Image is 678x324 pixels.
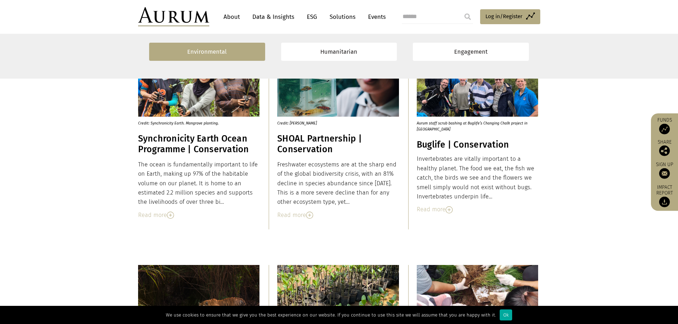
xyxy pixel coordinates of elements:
p: Aurum staff scrub bashing at Buglife’s Changing Chalk project in [GEOGRAPHIC_DATA] [417,117,532,132]
div: Share [655,139,674,156]
img: Aurum [138,7,209,26]
p: Credit: [PERSON_NAME] [277,117,393,126]
img: Read More [306,212,313,219]
a: Log in/Register [480,9,540,24]
p: Credit: Synchronicity Earth. Mangrove planting. [138,117,253,126]
a: Engagement [413,43,529,61]
img: Share this post [659,145,670,156]
div: Freshwater ecosystems are at the sharp end of the global biodiversity crisis, with an 81% decline... [277,160,399,207]
a: Environmental [149,43,265,61]
a: Impact report [655,184,674,207]
div: The ocean is fundamentally important to life on Earth, making up 97% of the habitable volume on o... [138,160,260,207]
h3: SHOAL Partnership | Conservation [277,133,399,155]
a: Humanitarian [281,43,397,61]
a: Data & Insights [249,10,298,23]
a: Events [364,10,386,23]
a: Sign up [655,161,674,179]
img: Sign up to our newsletter [659,168,670,179]
a: ESG [303,10,321,23]
span: Log in/Register [485,12,522,21]
img: Read More [167,212,174,219]
a: About [220,10,243,23]
div: Invertebrates are vitally important to a healthy planet. The food we eat, the fish we catch, the ... [417,154,538,201]
input: Submit [461,10,475,24]
h3: Synchronicity Earth Ocean Programme | Conservation [138,133,260,155]
img: Read More [446,206,453,213]
div: Read more [417,205,538,214]
div: Ok [500,309,512,320]
a: Solutions [326,10,359,23]
h3: Buglife | Conservation [417,139,538,150]
div: Read more [138,211,260,220]
img: Access Funds [659,123,670,134]
div: Read more [277,211,399,220]
a: Funds [655,117,674,134]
